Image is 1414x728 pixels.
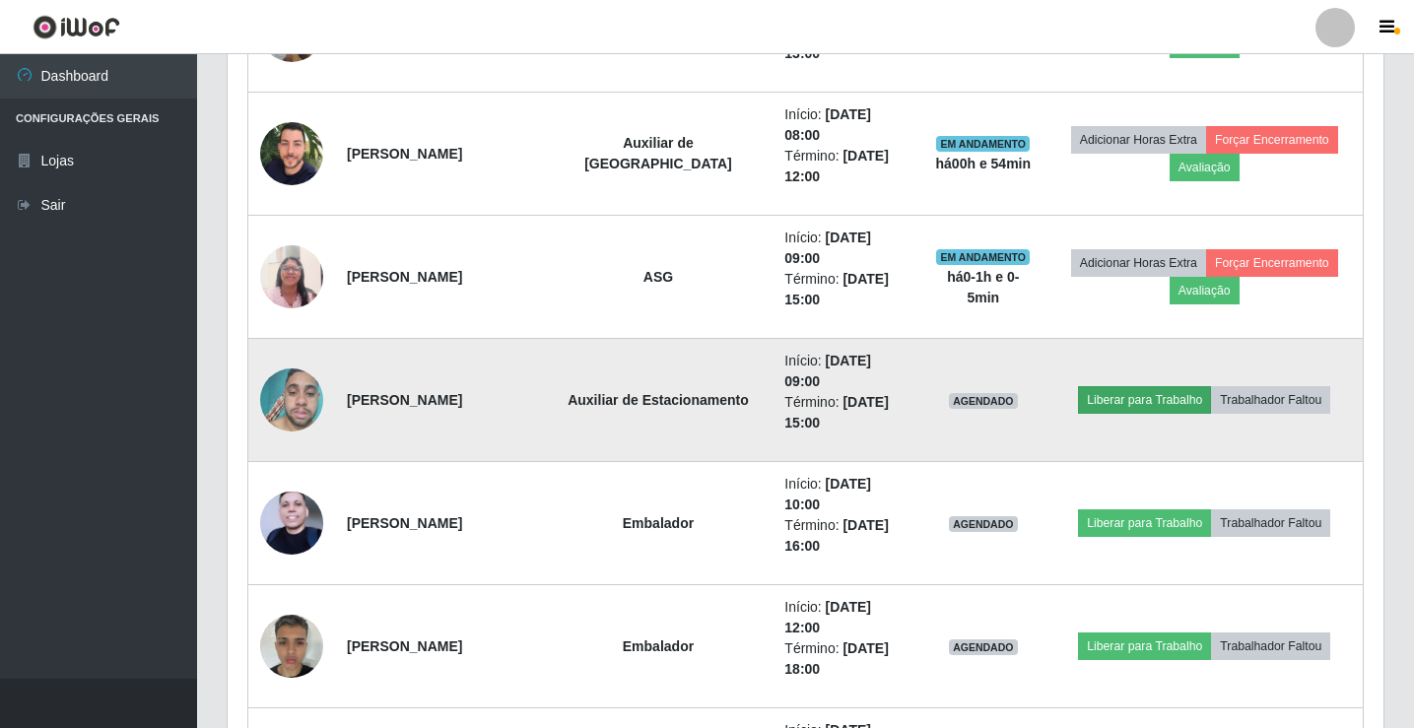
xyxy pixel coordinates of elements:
button: Avaliação [1170,277,1240,304]
li: Início: [784,351,909,392]
button: Trabalhador Faltou [1211,386,1330,414]
li: Início: [784,104,909,146]
li: Término: [784,146,909,187]
time: [DATE] 12:00 [784,599,871,635]
strong: Auxiliar de Estacionamento [568,392,749,408]
button: Adicionar Horas Extra [1071,126,1206,154]
img: 1706546677123.jpeg [260,482,323,564]
strong: [PERSON_NAME] [347,638,462,654]
strong: há 00 h e 54 min [936,156,1032,171]
button: Adicionar Horas Extra [1071,249,1206,277]
span: EM ANDAMENTO [936,136,1030,152]
time: [DATE] 08:00 [784,106,871,143]
img: 1753187317343.jpeg [260,604,323,688]
li: Término: [784,392,909,433]
span: AGENDADO [949,393,1018,409]
strong: Embalador [623,515,694,531]
time: [DATE] 09:00 [784,230,871,266]
span: EM ANDAMENTO [936,249,1030,265]
strong: Auxiliar de [GEOGRAPHIC_DATA] [584,135,732,171]
strong: [PERSON_NAME] [347,269,462,285]
li: Início: [784,474,909,515]
button: Avaliação [1170,154,1240,181]
li: Término: [784,269,909,310]
li: Término: [784,515,909,557]
button: Liberar para Trabalho [1078,632,1211,660]
strong: ASG [643,269,673,285]
button: Trabalhador Faltou [1211,632,1330,660]
img: CoreUI Logo [33,15,120,39]
span: AGENDADO [949,639,1018,655]
li: Início: [784,228,909,269]
time: [DATE] 09:00 [784,353,871,389]
button: Forçar Encerramento [1206,249,1338,277]
li: Início: [784,597,909,638]
img: 1734900991405.jpeg [260,234,323,318]
span: AGENDADO [949,516,1018,532]
strong: [PERSON_NAME] [347,515,462,531]
time: [DATE] 10:00 [784,476,871,512]
strong: Embalador [623,638,694,654]
strong: [PERSON_NAME] [347,146,462,162]
li: Término: [784,638,909,680]
strong: [PERSON_NAME] [347,392,462,408]
button: Liberar para Trabalho [1078,509,1211,537]
button: Trabalhador Faltou [1211,509,1330,537]
img: 1748551724527.jpeg [260,359,323,442]
img: 1683118670739.jpeg [260,114,323,192]
button: Forçar Encerramento [1206,126,1338,154]
strong: há 0-1 h e 0-5 min [947,269,1019,305]
button: Liberar para Trabalho [1078,386,1211,414]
